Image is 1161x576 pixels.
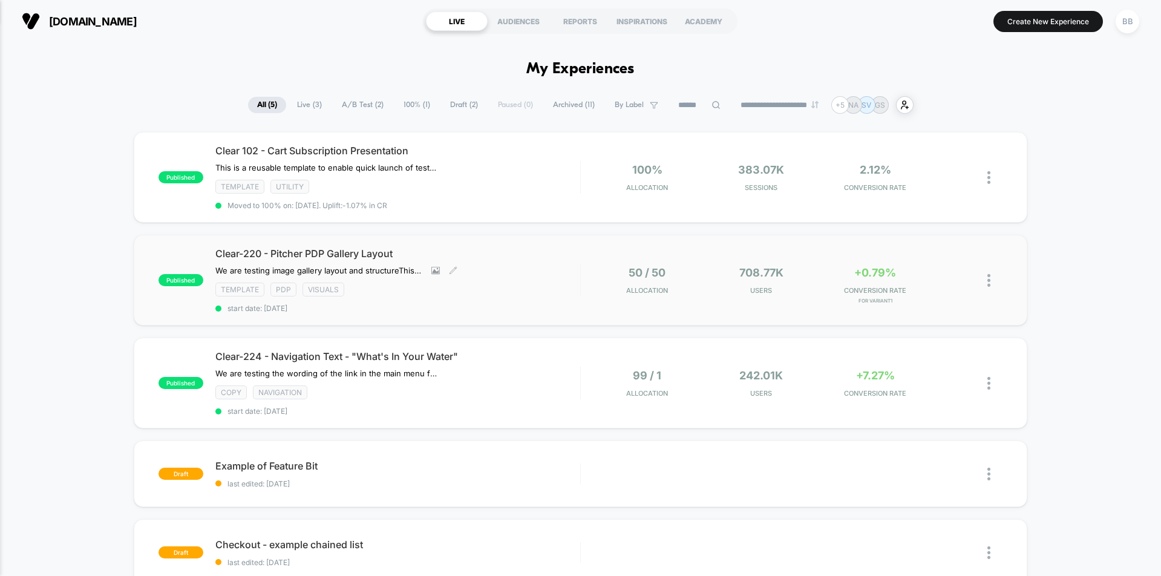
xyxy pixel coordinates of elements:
[739,369,783,382] span: 242.01k
[615,100,644,110] span: By Label
[215,247,580,260] span: Clear-220 - Pitcher PDP Gallery Layout
[875,100,885,110] p: GS
[987,171,990,184] img: close
[488,11,549,31] div: AUDIENCES
[738,163,784,176] span: 383.07k
[248,97,286,113] span: All ( 5 )
[848,100,858,110] p: NA
[159,274,203,286] span: published
[549,11,611,31] div: REPORTS
[544,97,604,113] span: Archived ( 11 )
[862,100,871,110] p: SV
[394,97,439,113] span: 100% ( 1 )
[253,385,307,399] span: Navigation
[215,283,264,296] span: Template
[626,183,668,192] span: Allocation
[426,11,488,31] div: LIVE
[270,180,309,194] span: Utility
[629,266,666,279] span: 50 / 50
[227,201,387,210] span: Moved to 100% on: [DATE] . Uplift: -1.07% in CR
[215,558,580,567] span: last edited: [DATE]
[811,101,819,108] img: end
[822,183,930,192] span: CONVERSION RATE
[854,266,896,279] span: +0.79%
[288,97,331,113] span: Live ( 3 )
[441,97,487,113] span: Draft ( 2 )
[215,145,580,157] span: Clear 102 - Cart Subscription Presentation
[159,468,203,480] span: draft
[49,15,137,28] span: [DOMAIN_NAME]
[860,163,891,176] span: 2.12%
[215,304,580,313] span: start date: [DATE]
[215,180,264,194] span: Template
[22,12,40,30] img: Visually logo
[987,274,990,287] img: close
[739,266,783,279] span: 708.77k
[333,97,393,113] span: A/B Test ( 2 )
[611,11,673,31] div: INSPIRATIONS
[707,389,816,398] span: Users
[987,377,990,390] img: close
[822,298,930,304] span: for Variant1
[215,538,580,551] span: Checkout - example chained list
[626,389,668,398] span: Allocation
[159,171,203,183] span: published
[18,11,140,31] button: [DOMAIN_NAME]
[215,479,580,488] span: last edited: [DATE]
[1112,9,1143,34] button: BB
[215,350,580,362] span: Clear-224 - Navigation Text - "What's In Your Water"
[822,286,930,295] span: CONVERSION RATE
[1116,10,1139,33] div: BB
[633,369,661,382] span: 99 / 1
[215,385,247,399] span: copy
[526,61,635,78] h1: My Experiences
[303,283,344,296] span: Visuals
[673,11,734,31] div: ACADEMY
[215,407,580,416] span: start date: [DATE]
[159,377,203,389] span: published
[856,369,895,382] span: +7.27%
[707,183,816,192] span: Sessions
[215,460,580,472] span: Example of Feature Bit
[707,286,816,295] span: Users
[831,96,849,114] div: + 5
[626,286,668,295] span: Allocation
[822,389,930,398] span: CONVERSION RATE
[993,11,1103,32] button: Create New Experience
[215,368,440,378] span: We are testing the wording of the link in the main menu for both mobile and desktop.This Jira tic...
[987,468,990,480] img: close
[215,266,422,275] span: We are testing image gallery layout and structureThis Jira ticket: [URL][DOMAIN_NAME] are testing...
[270,283,296,296] span: PDP
[987,546,990,559] img: close
[159,546,203,558] span: draft
[215,163,440,172] span: This is a reusable template to enable quick launch of tests that are built in the codebase instea...
[632,163,662,176] span: 100%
